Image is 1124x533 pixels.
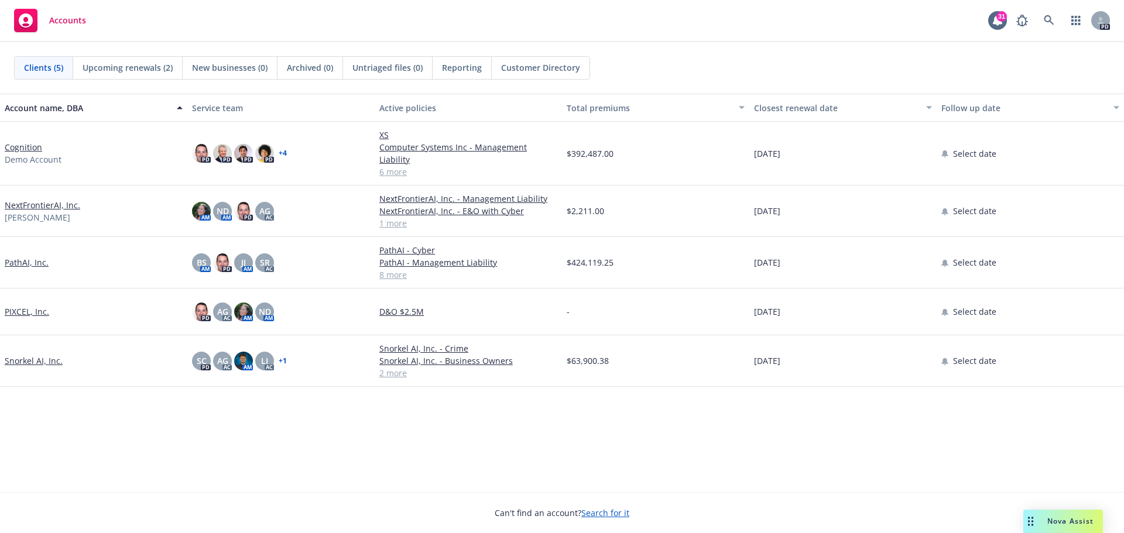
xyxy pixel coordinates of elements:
a: 6 more [379,166,557,178]
img: photo [255,144,274,163]
a: PathAI, Inc. [5,256,49,269]
span: Select date [953,256,996,269]
span: BS [197,256,207,269]
a: PathAI - Management Liability [379,256,557,269]
span: [PERSON_NAME] [5,211,70,223]
a: NextFrontierAI, Inc. [5,199,80,211]
img: photo [213,144,232,163]
span: Customer Directory [501,61,580,74]
div: 31 [996,11,1007,22]
span: Nova Assist [1047,516,1094,526]
span: [DATE] [754,305,780,318]
div: Follow up date [941,102,1106,114]
a: D&O $2.5M [379,305,557,318]
span: New businesses (0) [192,61,268,74]
img: photo [234,352,253,370]
span: $63,900.38 [567,355,609,367]
div: Service team [192,102,370,114]
span: Select date [953,205,996,217]
span: Clients (5) [24,61,63,74]
span: Demo Account [5,153,61,166]
div: Closest renewal date [754,102,919,114]
span: Accounts [49,16,86,25]
a: Computer Systems Inc - Management Liability [379,141,557,166]
img: photo [234,144,253,163]
span: JJ [241,256,246,269]
a: Report a Bug [1010,9,1034,32]
a: 8 more [379,269,557,281]
span: AG [217,305,228,318]
span: Select date [953,305,996,318]
span: $424,119.25 [567,256,614,269]
a: + 1 [279,357,287,364]
img: photo [192,202,211,221]
a: Search for it [581,507,629,518]
span: - [567,305,570,318]
span: [DATE] [754,256,780,269]
button: Total premiums [562,94,749,122]
span: Reporting [442,61,482,74]
span: Upcoming renewals (2) [83,61,173,74]
span: [DATE] [754,147,780,160]
a: NextFrontierAI, Inc. - E&O with Cyber [379,205,557,217]
span: SC [197,355,207,367]
a: 2 more [379,367,557,379]
button: Nova Assist [1023,510,1103,533]
img: photo [192,144,211,163]
span: Archived (0) [287,61,333,74]
span: SR [260,256,270,269]
button: Follow up date [937,94,1124,122]
a: Snorkel AI, Inc. - Crime [379,342,557,355]
a: NextFrontierAI, Inc. - Management Liability [379,192,557,205]
img: photo [213,253,232,272]
div: Drag to move [1023,510,1038,533]
span: Untriaged files (0) [352,61,423,74]
span: $392,487.00 [567,147,614,160]
span: [DATE] [754,355,780,367]
img: photo [192,302,211,321]
span: ND [217,205,229,217]
a: XS [379,129,557,141]
a: Snorkel AI, Inc. [5,355,63,367]
span: Select date [953,147,996,160]
span: LI [261,355,268,367]
span: $2,211.00 [567,205,604,217]
a: Search [1037,9,1061,32]
a: Switch app [1064,9,1088,32]
span: AG [259,205,270,217]
button: Active policies [375,94,562,122]
button: Service team [187,94,375,122]
a: 1 more [379,217,557,229]
div: Active policies [379,102,557,114]
div: Account name, DBA [5,102,170,114]
button: Closest renewal date [749,94,937,122]
span: ND [259,305,271,318]
a: Cognition [5,141,42,153]
span: [DATE] [754,205,780,217]
div: Total premiums [567,102,732,114]
a: Snorkel AI, Inc. - Business Owners [379,355,557,367]
a: PathAI - Cyber [379,244,557,256]
img: photo [234,202,253,221]
a: + 4 [279,150,287,157]
img: photo [234,302,253,321]
a: Accounts [9,4,91,37]
span: Can't find an account? [495,507,629,519]
span: Select date [953,355,996,367]
span: AG [217,355,228,367]
a: PIXCEL, Inc. [5,305,49,318]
